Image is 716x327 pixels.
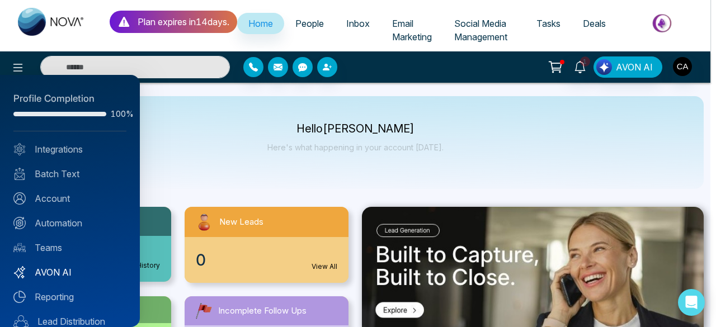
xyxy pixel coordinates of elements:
[13,217,26,229] img: Automation.svg
[111,110,126,118] span: 100%
[13,266,26,278] img: Avon-AI.svg
[13,192,126,205] a: Account
[13,241,126,254] a: Teams
[13,241,26,254] img: team.svg
[13,167,126,181] a: Batch Text
[13,192,26,205] img: Account.svg
[13,290,126,304] a: Reporting
[13,143,126,156] a: Integrations
[13,143,26,155] img: Integrated.svg
[13,266,126,279] a: AVON AI
[13,291,26,303] img: Reporting.svg
[13,92,126,106] div: Profile Completion
[13,216,126,230] a: Automation
[13,168,26,180] img: batch_text_white.png
[678,289,705,316] div: Open Intercom Messenger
